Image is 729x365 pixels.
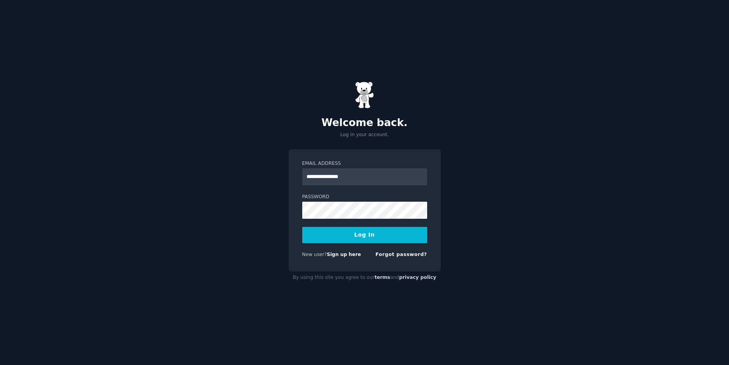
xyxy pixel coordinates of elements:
[327,252,361,257] a: Sign up here
[302,160,427,167] label: Email Address
[374,275,390,280] a: terms
[302,252,327,257] span: New user?
[289,272,441,284] div: By using this site you agree to our and
[355,81,374,109] img: Gummy Bear
[376,252,427,257] a: Forgot password?
[289,131,441,138] p: Log in your account.
[302,227,427,243] button: Log In
[399,275,436,280] a: privacy policy
[289,117,441,129] h2: Welcome back.
[302,194,427,201] label: Password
